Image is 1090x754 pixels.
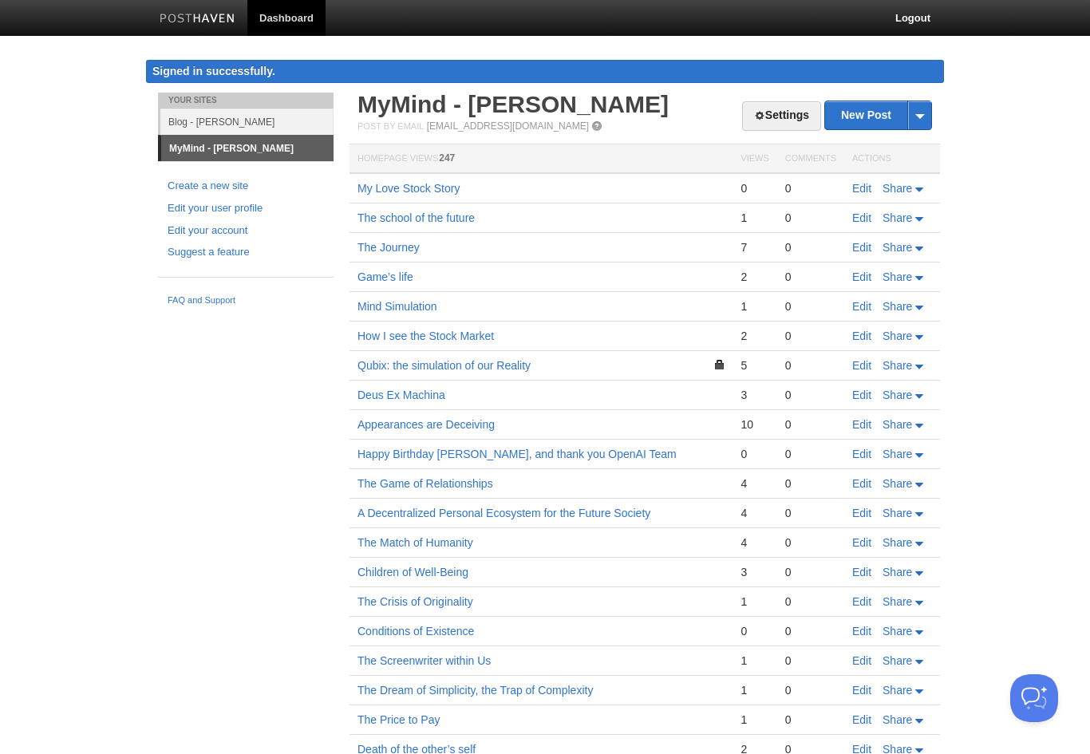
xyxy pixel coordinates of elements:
a: Edit [852,625,871,638]
a: Create a new site [168,178,324,195]
img: Posthaven-bar [160,14,235,26]
span: Share [883,448,912,460]
a: MyMind - [PERSON_NAME] [161,136,334,161]
span: Share [883,418,912,431]
div: 0 [785,181,836,195]
a: The Match of Humanity [357,536,473,549]
div: 2 [740,270,768,284]
th: Homepage Views [350,144,733,174]
a: Appearances are Deceiving [357,418,495,431]
a: Edit [852,182,871,195]
a: Edit [852,270,871,283]
div: 0 [785,594,836,609]
a: Edit [852,595,871,608]
span: Share [883,300,912,313]
div: 0 [785,270,836,284]
a: Edit [852,359,871,372]
div: 10 [740,417,768,432]
a: Children of Well-Being [357,566,468,578]
a: Edit your user profile [168,200,324,217]
div: 0 [785,299,836,314]
span: Share [883,566,912,578]
span: Share [883,211,912,224]
div: 0 [785,358,836,373]
a: Game’s life [357,270,413,283]
a: Edit your account [168,223,324,239]
a: Edit [852,418,871,431]
a: Mind Simulation [357,300,437,313]
a: Edit [852,448,871,460]
div: 0 [785,535,836,550]
div: 0 [785,565,836,579]
span: Share [883,477,912,490]
span: Share [883,625,912,638]
div: 3 [740,565,768,579]
a: The Journey [357,241,420,254]
a: The Price to Pay [357,713,440,726]
div: 3 [740,388,768,402]
a: Qubix: the simulation of our Reality [357,359,531,372]
a: Edit [852,507,871,519]
div: 7 [740,240,768,255]
span: Share [883,359,912,372]
div: 0 [785,713,836,727]
div: 0 [785,240,836,255]
span: Share [883,595,912,608]
div: 0 [785,476,836,491]
a: The Crisis of Originality [357,595,473,608]
div: 0 [785,417,836,432]
div: 1 [740,299,768,314]
div: Signed in successfully. [146,60,944,83]
div: 4 [740,535,768,550]
span: Share [883,536,912,549]
span: 247 [439,152,455,164]
span: Share [883,507,912,519]
span: Share [883,389,912,401]
div: 1 [740,713,768,727]
span: Post by Email [357,121,424,131]
a: [EMAIL_ADDRESS][DOMAIN_NAME] [427,120,589,132]
a: Edit [852,684,871,697]
a: The school of the future [357,211,475,224]
a: Edit [852,713,871,726]
span: Share [883,270,912,283]
a: Edit [852,536,871,549]
a: Deus Ex Machina [357,389,445,401]
a: Conditions of Existence [357,625,474,638]
span: Share [883,713,912,726]
th: Comments [777,144,844,174]
li: Your Sites [158,93,334,109]
a: Edit [852,654,871,667]
div: 1 [740,594,768,609]
span: Share [883,654,912,667]
span: Share [883,241,912,254]
span: Share [883,330,912,342]
a: New Post [825,101,931,129]
div: 0 [785,624,836,638]
div: 1 [740,653,768,668]
a: Edit [852,566,871,578]
a: The Dream of Simplicity, the Trap of Complexity [357,684,593,697]
div: 0 [785,683,836,697]
div: 1 [740,211,768,225]
iframe: Help Scout Beacon - Open [1010,674,1058,722]
div: 0 [740,181,768,195]
div: 2 [740,329,768,343]
a: A Decentralized Personal Ecosystem for the Future Society [357,507,650,519]
div: 0 [785,211,836,225]
a: Blog - [PERSON_NAME] [160,109,334,135]
div: 1 [740,683,768,697]
div: 4 [740,476,768,491]
a: Edit [852,330,871,342]
a: Edit [852,300,871,313]
span: Share [883,182,912,195]
div: 4 [740,506,768,520]
a: The Screenwriter within Us [357,654,491,667]
a: Edit [852,241,871,254]
div: 0 [785,447,836,461]
th: Actions [844,144,940,174]
div: 0 [740,624,768,638]
a: Settings [742,101,821,131]
a: How I see the Stock Market [357,330,494,342]
a: Suggest a feature [168,244,324,261]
